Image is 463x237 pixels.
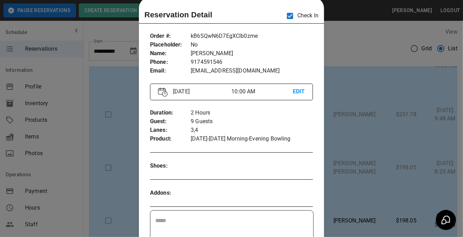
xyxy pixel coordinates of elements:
p: 10:00 AM [231,87,292,96]
p: 3,4 [191,126,313,135]
p: Email : [150,67,191,75]
p: Shoes : [150,162,191,170]
p: [PERSON_NAME] [191,49,313,58]
p: 9174591546 [191,58,313,67]
p: [EMAIL_ADDRESS][DOMAIN_NAME] [191,67,313,75]
p: Phone : [150,58,191,67]
p: Name : [150,49,191,58]
p: No [191,41,313,49]
p: Check In [283,9,319,23]
p: Reservation Detail [144,9,213,20]
p: 2 Hours [191,109,313,117]
p: kB6SQwN6D7EgXClb0zme [191,32,313,41]
p: [DATE] [170,87,231,96]
img: Vector [158,87,168,97]
p: Duration : [150,109,191,117]
p: [DATE]-[DATE] Morning-Evening Bowling [191,135,313,143]
p: Order # : [150,32,191,41]
p: Lanes : [150,126,191,135]
p: 9 Guests [191,117,313,126]
p: EDIT [293,87,305,96]
p: Product : [150,135,191,143]
p: Guest : [150,117,191,126]
p: Placeholder : [150,41,191,49]
p: Addons : [150,189,191,197]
